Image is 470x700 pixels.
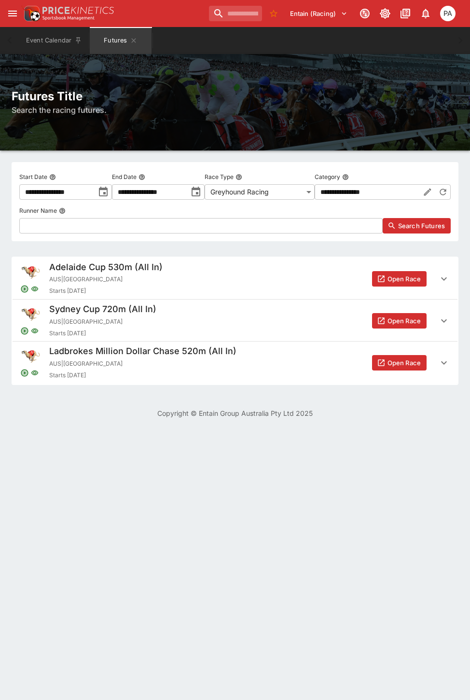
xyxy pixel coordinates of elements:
button: Search Futures [383,218,451,233]
button: toggle date time picker [95,183,112,201]
span: AUS | [GEOGRAPHIC_DATA] [49,359,236,369]
button: Event Calendar [20,27,88,54]
span: Starts [DATE] [49,329,156,338]
svg: Open [20,369,29,377]
svg: Visible [31,369,39,377]
span: Search Futures [398,221,445,231]
svg: Open [20,285,29,293]
svg: Visible [31,285,39,293]
button: open drawer [4,5,21,22]
span: Starts [DATE] [49,286,163,296]
img: PriceKinetics [42,7,114,14]
button: Open Race [372,271,427,287]
button: Race Type [235,174,242,180]
h2: Futures Title [12,89,458,104]
p: Race Type [205,173,234,181]
img: greyhound_racing.png [20,345,41,367]
span: Starts [DATE] [49,371,236,380]
div: Greyhound Racing [205,184,315,200]
button: Peter Addley [437,3,458,24]
button: Start Date [49,174,56,180]
button: Adelaide Cup 530m (All In)AUS|[GEOGRAPHIC_DATA]Starts [DATE]Open Race [13,258,457,300]
h5: Sydney Cup 720m (All In) [49,303,156,315]
button: Documentation [397,5,414,22]
button: Select Tenant [284,6,353,21]
button: Sydney Cup 720m (All In)AUS|[GEOGRAPHIC_DATA]Starts [DATE]Open Race [13,300,457,342]
h6: Search the racing futures. [12,104,458,116]
button: Open Race [372,355,427,371]
button: toggle date time picker [187,183,205,201]
input: search [209,6,262,21]
img: Sportsbook Management [42,16,95,20]
button: Runner Name [59,207,66,214]
button: Open Race [372,313,427,329]
span: AUS | [GEOGRAPHIC_DATA] [49,317,156,327]
button: Edit Category [420,184,435,200]
button: Category [342,174,349,180]
p: Category [315,173,340,181]
button: End Date [138,174,145,180]
span: AUS | [GEOGRAPHIC_DATA] [49,275,163,284]
button: Reset Category to All Racing [435,184,451,200]
button: Ladbrokes Million Dollar Chase 520m (All In)AUS|[GEOGRAPHIC_DATA]Starts [DATE]Open Race [13,342,457,384]
button: Connected to PK [356,5,373,22]
div: Peter Addley [440,6,456,21]
p: End Date [112,173,137,181]
img: PriceKinetics Logo [21,4,41,23]
button: Toggle light/dark mode [376,5,394,22]
p: Runner Name [19,206,57,215]
svg: Visible [31,327,39,335]
button: Notifications [417,5,434,22]
svg: Open [20,327,29,335]
h5: Ladbrokes Million Dollar Chase 520m (All In) [49,345,236,357]
img: greyhound_racing.png [20,261,41,283]
p: Start Date [19,173,47,181]
h5: Adelaide Cup 530m (All In) [49,261,163,273]
img: greyhound_racing.png [20,303,41,325]
button: Futures [90,27,152,54]
button: No Bookmarks [266,6,281,21]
